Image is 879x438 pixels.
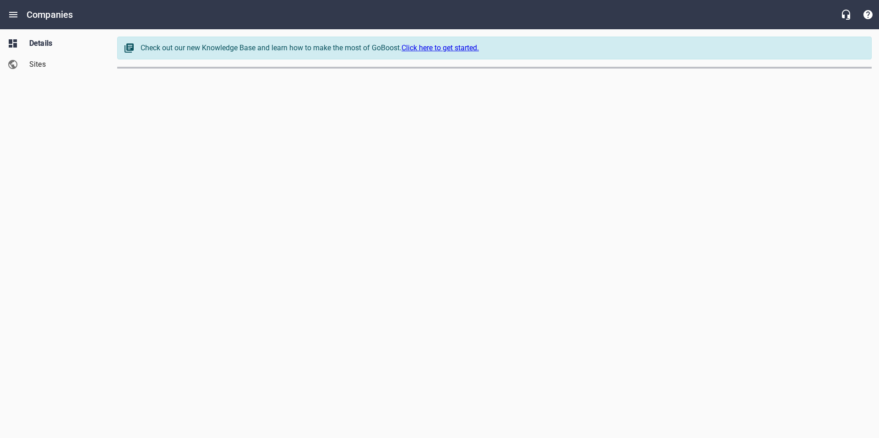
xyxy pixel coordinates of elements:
div: Check out our new Knowledge Base and learn how to make the most of GoBoost. [141,43,862,53]
h6: Companies [27,7,73,22]
a: Click here to get started. [402,43,479,52]
span: Sites [29,59,99,70]
button: Open drawer [2,4,24,26]
button: Live Chat [835,4,857,26]
span: Details [29,38,99,49]
button: Support Portal [857,4,879,26]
